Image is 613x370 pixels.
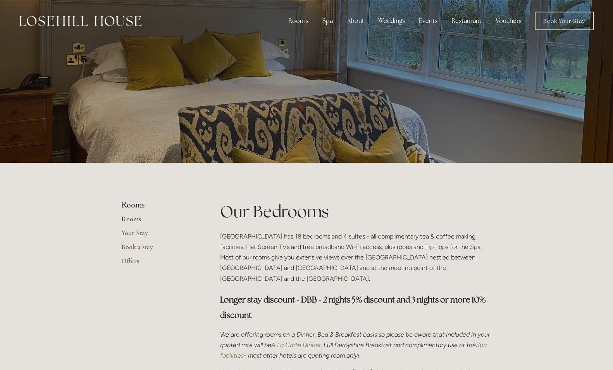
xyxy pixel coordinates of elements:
a: Your Stay [121,228,195,242]
a: Book a stay [121,242,195,256]
em: , Full Derbyshire Breakfast and complimentary use of the [321,341,476,349]
a: Offers [121,256,195,270]
div: Rooms [282,13,315,29]
div: Restaurant [445,13,488,29]
em: We are offering rooms on a Dinner, Bed & Breakfast basis so please be aware that included in your... [220,331,491,349]
div: About [341,13,370,29]
strong: Longer stay discount - DBB - 2 nights 5% discount and 3 nights or more 10% discount [220,294,487,320]
p: [GEOGRAPHIC_DATA] has 18 bedrooms and 4 suites - all complimentary tea & coffee making facilities... [220,231,492,284]
a: Rooms [121,214,195,228]
em: - most other hotels are quoting room only! [244,352,360,359]
a: Book Your Stay [535,12,594,30]
h1: Our Bedrooms [220,200,492,223]
a: Vouchers [489,13,528,29]
div: Spa [316,13,339,29]
li: Rooms [121,200,195,210]
a: A La Carte Dinner [271,341,321,349]
div: Events [413,13,444,29]
img: Losehill House [19,16,141,26]
div: Weddings [372,13,411,29]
